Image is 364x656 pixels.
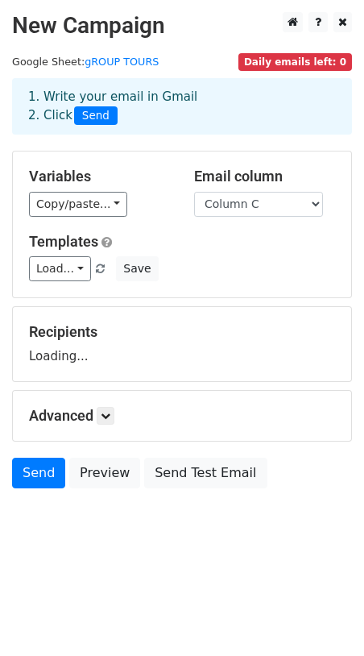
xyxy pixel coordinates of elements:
[29,233,98,250] a: Templates
[12,56,159,68] small: Google Sheet:
[194,168,335,185] h5: Email column
[12,12,352,39] h2: New Campaign
[29,323,335,341] h5: Recipients
[29,256,91,281] a: Load...
[29,323,335,365] div: Loading...
[12,458,65,488] a: Send
[16,88,348,125] div: 1. Write your email in Gmail 2. Click
[283,579,364,656] iframe: Chat Widget
[144,458,267,488] a: Send Test Email
[238,56,352,68] a: Daily emails left: 0
[29,407,335,425] h5: Advanced
[29,192,127,217] a: Copy/paste...
[85,56,159,68] a: gROUP TOURS
[29,168,170,185] h5: Variables
[74,106,118,126] span: Send
[69,458,140,488] a: Preview
[116,256,158,281] button: Save
[238,53,352,71] span: Daily emails left: 0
